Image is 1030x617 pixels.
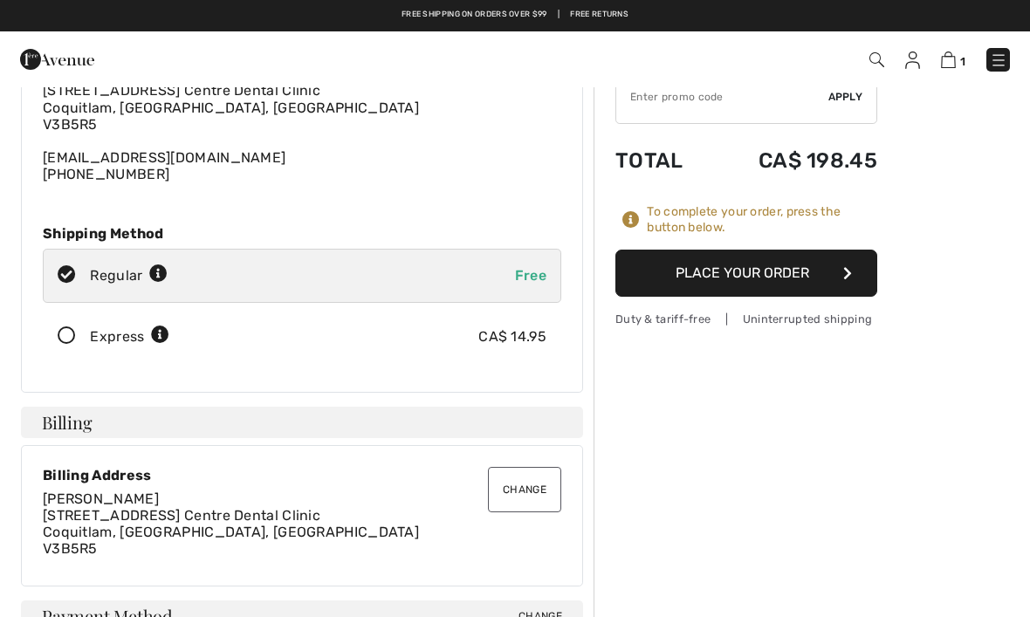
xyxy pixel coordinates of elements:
[558,9,560,21] span: |
[941,51,956,68] img: Shopping Bag
[515,267,546,284] span: Free
[43,225,561,242] div: Shipping Method
[615,250,877,297] button: Place Your Order
[990,51,1007,69] img: Menu
[43,507,419,557] span: [STREET_ADDRESS] Centre Dental Clinic Coquitlam, [GEOGRAPHIC_DATA], [GEOGRAPHIC_DATA] V3B5R5
[402,9,547,21] a: Free shipping on orders over $99
[615,131,711,190] td: Total
[43,467,561,483] div: Billing Address
[43,166,169,182] a: [PHONE_NUMBER]
[488,467,561,512] button: Change
[711,131,877,190] td: CA$ 198.45
[478,326,546,347] div: CA$ 14.95
[647,204,877,236] div: To complete your order, press the button below.
[90,265,168,286] div: Regular
[941,49,965,70] a: 1
[42,414,92,431] span: Billing
[615,311,877,327] div: Duty & tariff-free | Uninterrupted shipping
[828,89,863,105] span: Apply
[90,326,169,347] div: Express
[43,65,561,182] div: [EMAIL_ADDRESS][DOMAIN_NAME]
[43,82,419,132] span: [STREET_ADDRESS] Centre Dental Clinic Coquitlam, [GEOGRAPHIC_DATA], [GEOGRAPHIC_DATA] V3B5R5
[616,71,828,123] input: Promo code
[570,9,628,21] a: Free Returns
[20,50,94,66] a: 1ère Avenue
[869,52,884,67] img: Search
[43,490,159,507] span: [PERSON_NAME]
[20,42,94,77] img: 1ère Avenue
[960,55,965,68] span: 1
[905,51,920,69] img: My Info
